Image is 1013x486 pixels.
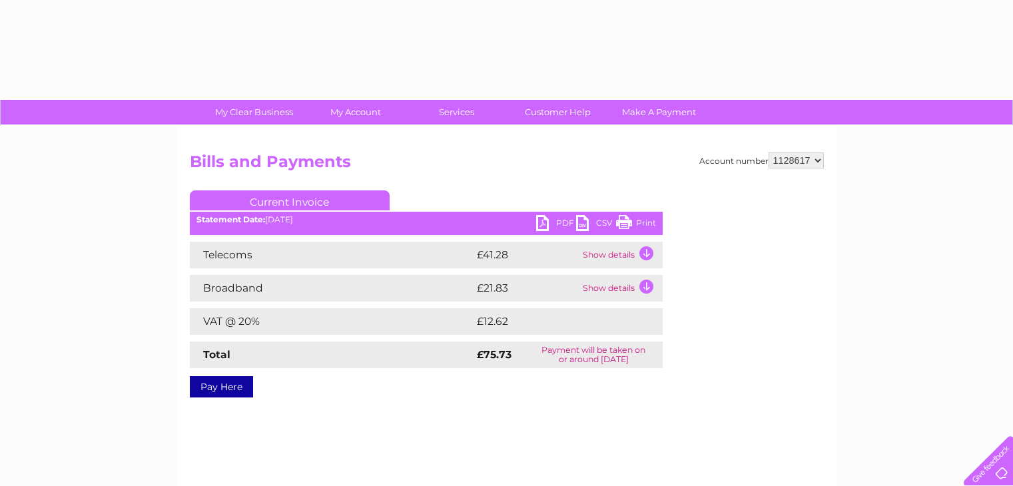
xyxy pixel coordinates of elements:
a: PDF [536,215,576,234]
a: Current Invoice [190,190,390,210]
a: CSV [576,215,616,234]
a: My Clear Business [199,100,309,124]
div: Account number [699,152,824,168]
a: Customer Help [503,100,613,124]
h2: Bills and Payments [190,152,824,178]
a: Make A Payment [604,100,714,124]
b: Statement Date: [196,214,265,224]
td: £21.83 [474,275,579,302]
td: Payment will be taken on or around [DATE] [525,342,663,368]
a: Services [402,100,511,124]
td: Telecoms [190,242,474,268]
a: My Account [300,100,410,124]
td: Show details [579,242,663,268]
strong: £75.73 [477,348,511,361]
td: VAT @ 20% [190,308,474,335]
td: Broadband [190,275,474,302]
td: Show details [579,275,663,302]
td: £12.62 [474,308,635,335]
a: Pay Here [190,376,253,397]
a: Print [616,215,656,234]
td: £41.28 [474,242,579,268]
strong: Total [203,348,230,361]
div: [DATE] [190,215,663,224]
